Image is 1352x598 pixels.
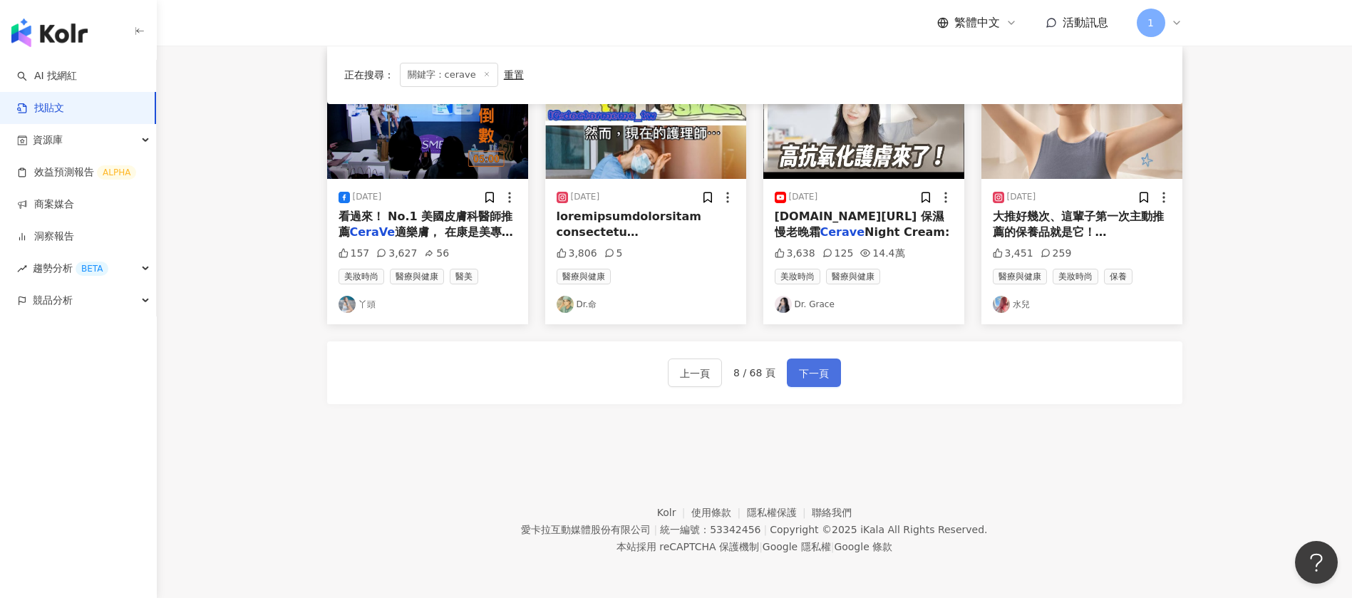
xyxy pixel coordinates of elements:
[33,124,63,156] span: 資源庫
[865,225,949,239] span: Night Cream:
[344,69,394,81] span: 正在搜尋 ：
[557,296,574,313] img: KOL Avatar
[775,296,792,313] img: KOL Avatar
[812,507,852,518] a: 聯絡我們
[954,15,1000,31] span: 繁體中文
[17,101,64,115] a: 找貼文
[860,247,904,261] div: 14.4萬
[820,225,865,239] mark: Cerave
[759,541,763,552] span: |
[521,524,651,535] div: 愛卡拉互動媒體股份有限公司
[545,52,746,179] img: post-image
[17,230,74,244] a: 洞察報告
[1295,541,1338,584] iframe: Help Scout Beacon - Open
[17,197,74,212] a: 商案媒合
[787,359,841,387] button: 下一頁
[993,247,1033,261] div: 3,451
[993,296,1171,313] a: KOL Avatar水兒
[557,247,597,261] div: 3,806
[557,210,733,590] span: loremipsumdolorsitam consectetu adipiscingelitsed doeiusmodtemporin utlabo「etdo」ma aliquaenimadmi...
[993,269,1047,284] span: 醫療與健康
[616,538,892,555] span: 本站採用 reCAPTCHA 保護機制
[557,296,735,313] a: KOL AvatarDr.命
[76,262,108,276] div: BETA
[775,269,820,284] span: 美妝時尚
[775,210,944,239] span: [DOMAIN_NAME][URL] 保濕慢老晚霜
[860,524,884,535] a: iKala
[993,296,1010,313] img: KOL Avatar
[831,541,835,552] span: |
[339,269,384,284] span: 美妝時尚
[834,541,892,552] a: Google 條款
[799,365,829,382] span: 下一頁
[424,247,449,261] div: 56
[339,296,517,313] a: KOL Avatar丫頭
[770,524,987,535] div: Copyright © 2025 All Rights Reserved.
[775,247,815,261] div: 3,638
[350,225,396,239] mark: CeraVe
[353,191,382,203] div: [DATE]
[571,191,600,203] div: [DATE]
[981,52,1182,179] div: post-image商業合作
[1104,269,1132,284] span: 保養
[17,69,77,83] a: searchAI 找網紅
[339,247,370,261] div: 157
[822,247,854,261] div: 125
[33,252,108,284] span: 趨勢分析
[327,52,528,179] img: post-image
[339,296,356,313] img: KOL Avatar
[1007,191,1036,203] div: [DATE]
[747,507,812,518] a: 隱私權保護
[1041,247,1072,261] div: 259
[17,264,27,274] span: rise
[763,52,964,179] img: post-image
[1053,269,1098,284] span: 美妝時尚
[763,52,964,179] div: post-image商業合作
[993,210,1164,239] span: 大推好幾次、這輩子第一次主動推薦的保養品就是它！
[654,524,657,535] span: |
[680,365,710,382] span: 上一頁
[733,367,775,378] span: 8 / 68 頁
[1063,16,1108,29] span: 活動訊息
[450,269,478,284] span: 醫美
[657,507,691,518] a: Kolr
[17,165,136,180] a: 效益預測報告ALPHA
[339,210,513,239] span: 看過來！ No.1 美國皮膚科醫師推薦
[1147,15,1154,31] span: 1
[504,69,524,81] div: 重置
[339,225,513,254] span: 適樂膚， 在康是美專業醫美節
[327,52,528,179] div: post-image商業合作
[604,247,623,261] div: 5
[763,524,767,535] span: |
[981,52,1182,179] img: post-image
[376,247,417,261] div: 3,627
[557,269,611,284] span: 醫療與健康
[33,284,73,316] span: 競品分析
[826,269,880,284] span: 醫療與健康
[660,524,760,535] div: 統一編號：53342456
[400,63,498,87] span: 關鍵字：cerave
[691,507,747,518] a: 使用條款
[668,359,722,387] button: 上一頁
[775,296,953,313] a: KOL AvatarDr. Grace
[390,269,444,284] span: 醫療與健康
[763,541,831,552] a: Google 隱私權
[11,19,88,47] img: logo
[789,191,818,203] div: [DATE]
